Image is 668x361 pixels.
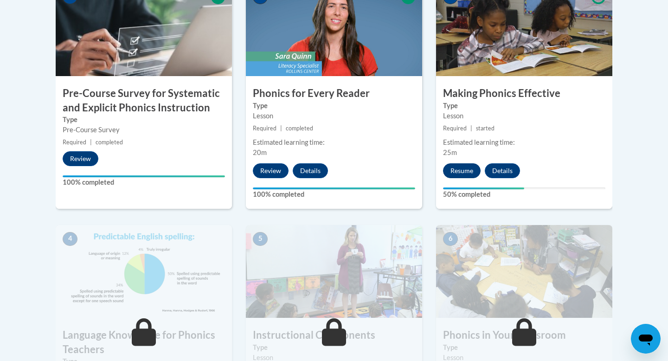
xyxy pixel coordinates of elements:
iframe: Button to launch messaging window [631,324,661,354]
button: Details [293,163,328,178]
div: Pre-Course Survey [63,125,225,135]
span: started [476,125,495,132]
span: Required [63,139,86,146]
button: Review [63,151,98,166]
label: Type [443,101,605,111]
label: 100% completed [253,189,415,200]
h3: Language Knowledge for Phonics Teachers [56,328,232,357]
h3: Phonics in Your Classroom [436,328,612,342]
button: Resume [443,163,481,178]
h3: Instructional Components [246,328,422,342]
span: Required [253,125,276,132]
div: Estimated learning time: [253,137,415,148]
span: 4 [63,232,77,246]
button: Review [253,163,289,178]
label: Type [63,115,225,125]
div: Your progress [63,175,225,177]
span: 20m [253,148,267,156]
span: 6 [443,232,458,246]
h3: Making Phonics Effective [436,86,612,101]
img: Course Image [436,225,612,318]
span: 25m [443,148,457,156]
h3: Pre-Course Survey for Systematic and Explicit Phonics Instruction [56,86,232,115]
label: 100% completed [63,177,225,187]
img: Course Image [56,225,232,318]
span: | [280,125,282,132]
div: Estimated learning time: [443,137,605,148]
label: Type [443,342,605,353]
label: Type [253,342,415,353]
div: Lesson [443,111,605,121]
span: completed [286,125,313,132]
span: | [470,125,472,132]
div: Your progress [253,187,415,189]
span: Required [443,125,467,132]
span: completed [96,139,123,146]
img: Course Image [246,225,422,318]
div: Your progress [443,187,524,189]
label: 50% completed [443,189,605,200]
div: Lesson [253,111,415,121]
span: 5 [253,232,268,246]
button: Details [485,163,520,178]
h3: Phonics for Every Reader [246,86,422,101]
label: Type [253,101,415,111]
span: | [90,139,92,146]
